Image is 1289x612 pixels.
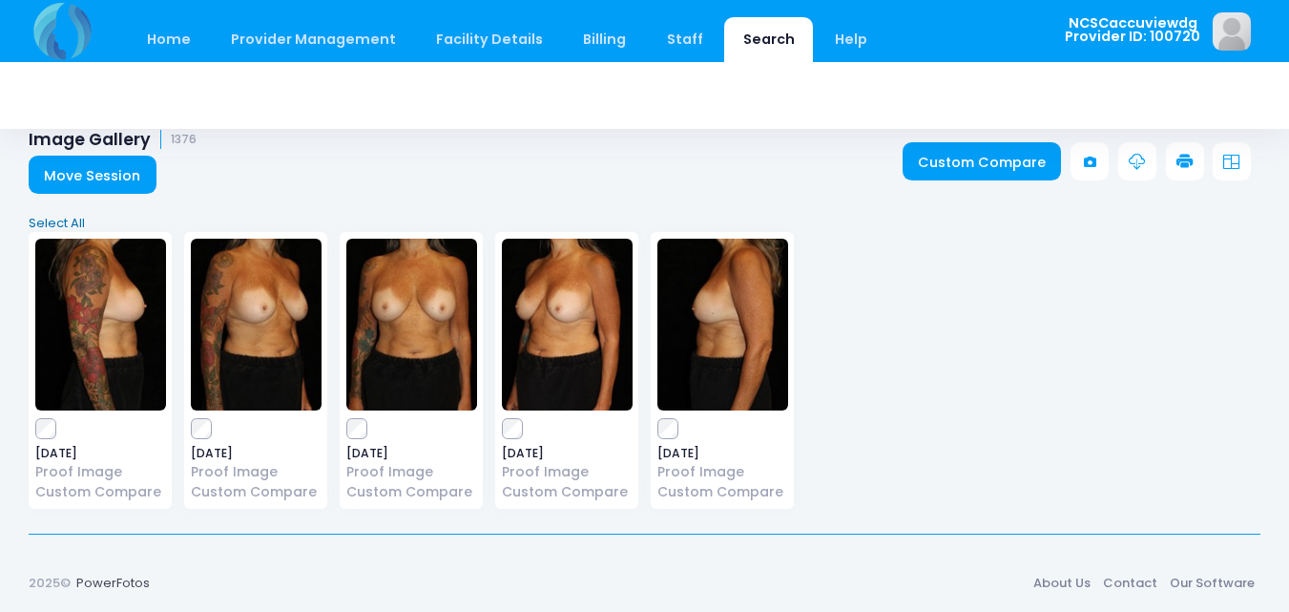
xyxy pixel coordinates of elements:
[502,239,633,411] img: image
[724,17,813,62] a: Search
[565,17,645,62] a: Billing
[212,17,414,62] a: Provider Management
[35,239,166,411] img: image
[1163,565,1260,600] a: Our Software
[502,448,633,459] span: [DATE]
[29,156,156,194] a: Move Session
[418,17,562,62] a: Facility Details
[502,462,633,482] a: Proof Image
[817,17,886,62] a: Help
[657,448,788,459] span: [DATE]
[35,448,166,459] span: [DATE]
[346,462,477,482] a: Proof Image
[903,142,1062,180] a: Custom Compare
[76,574,150,592] a: PowerFotos
[1027,565,1096,600] a: About Us
[191,462,322,482] a: Proof Image
[502,482,633,502] a: Custom Compare
[657,462,788,482] a: Proof Image
[23,214,1267,233] a: Select All
[1065,16,1200,44] span: NCSCaccuviewdg Provider ID: 100720
[128,17,209,62] a: Home
[191,482,322,502] a: Custom Compare
[35,462,166,482] a: Proof Image
[1096,565,1163,600] a: Contact
[191,448,322,459] span: [DATE]
[35,482,166,502] a: Custom Compare
[29,130,197,150] h1: Image Gallery
[346,448,477,459] span: [DATE]
[29,574,71,592] span: 2025©
[346,482,477,502] a: Custom Compare
[346,239,477,411] img: image
[657,239,788,411] img: image
[1213,12,1251,51] img: image
[648,17,721,62] a: Staff
[171,133,197,147] small: 1376
[657,482,788,502] a: Custom Compare
[191,239,322,411] img: image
